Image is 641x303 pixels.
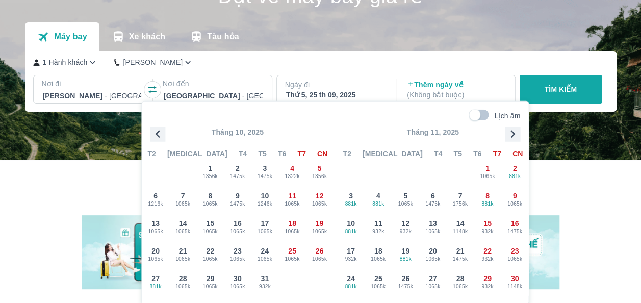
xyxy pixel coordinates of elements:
span: 1065k [170,199,196,208]
span: 13 [151,218,160,229]
button: 10881k [337,214,365,241]
button: 31475k [251,159,279,186]
span: 22 [483,246,492,256]
span: 5 [318,163,322,173]
span: 3 [349,191,353,201]
span: 881k [338,199,364,208]
button: 151065k [196,214,224,241]
span: 932k [474,227,501,235]
span: 15 [206,218,214,229]
span: T4 [434,148,442,159]
button: TÌM KIẾM [520,75,602,104]
p: Nơi đi [42,79,143,89]
p: Tháng 11, 2025 [337,127,528,137]
button: 141065k [169,214,197,241]
span: 16 [234,218,242,229]
span: 18 [288,218,296,229]
button: 251065k [365,269,392,296]
span: 1065k [392,199,419,208]
span: 26 [316,246,324,256]
button: 12932k [392,214,419,241]
div: Thứ 5, 25 th 09, 2025 [286,90,385,100]
button: 81065k [196,186,224,214]
span: 7 [458,191,462,201]
button: 101246k [251,186,279,214]
span: 1065k [197,227,223,235]
button: 261065k [306,241,334,269]
span: 881k [365,199,392,208]
span: 1475k [392,282,419,290]
span: 1756k [447,199,474,208]
span: 1475k [252,172,278,180]
span: 1065k [502,255,528,263]
p: Ngày đi [285,80,386,90]
h2: Chương trình giảm giá [82,176,559,195]
span: 1065k [365,282,392,290]
p: Xe khách [129,32,165,42]
span: 25 [374,273,382,284]
span: 19 [401,246,409,256]
span: 26 [401,273,409,284]
button: 141148k [447,214,474,241]
p: Thêm ngày về [407,80,506,100]
span: 1065k [170,227,196,235]
span: 8 [485,191,490,201]
span: 1065k [420,227,446,235]
span: 1216k [142,199,169,208]
span: 4 [290,163,294,173]
span: 28 [456,273,464,284]
span: 1356k [197,172,223,180]
span: [MEDICAL_DATA] [363,148,423,159]
button: 17932k [337,241,365,269]
span: 1475k [420,199,446,208]
p: [PERSON_NAME] [123,57,183,67]
span: 1065k [252,227,278,235]
button: 251065k [278,241,306,269]
span: 881k [392,255,419,263]
span: 881k [338,227,364,235]
span: 1065k [197,282,223,290]
span: 1065k [279,255,305,263]
button: 31932k [251,269,279,296]
button: 71065k [169,186,197,214]
button: 111065k [278,186,306,214]
span: 27 [429,273,437,284]
span: 1065k [420,282,446,290]
span: 20 [151,246,160,256]
button: 24881k [337,269,365,296]
img: banner-home [82,215,559,289]
span: T6 [473,148,481,159]
button: [PERSON_NAME] [114,57,193,68]
span: 1065k [420,255,446,263]
span: 1065k [252,255,278,263]
span: 1065k [170,255,196,263]
span: CN [317,148,327,159]
button: 291065k [196,269,224,296]
span: 1065k [142,227,169,235]
span: 932k [252,282,278,290]
span: 1065k [306,227,333,235]
span: 881k [142,282,169,290]
button: 3881k [337,186,365,214]
button: 201065k [142,241,169,269]
span: 1322k [279,172,305,180]
button: 181065k [278,214,306,241]
span: T6 [278,148,286,159]
button: 51065k [392,186,419,214]
span: 1475k [224,172,251,180]
p: Tàu hỏa [207,32,239,42]
span: 932k [338,255,364,263]
button: 261475k [392,269,419,296]
button: 61216k [142,186,169,214]
span: 932k [474,282,501,290]
span: 11 [288,191,296,201]
p: TÌM KIẾM [544,84,577,94]
span: 14 [456,218,464,229]
p: Lịch âm [494,111,520,121]
span: T2 [343,148,351,159]
span: 30 [511,273,519,284]
span: 25 [288,246,296,256]
span: 5 [403,191,407,201]
span: T5 [258,148,266,159]
span: 4 [376,191,380,201]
